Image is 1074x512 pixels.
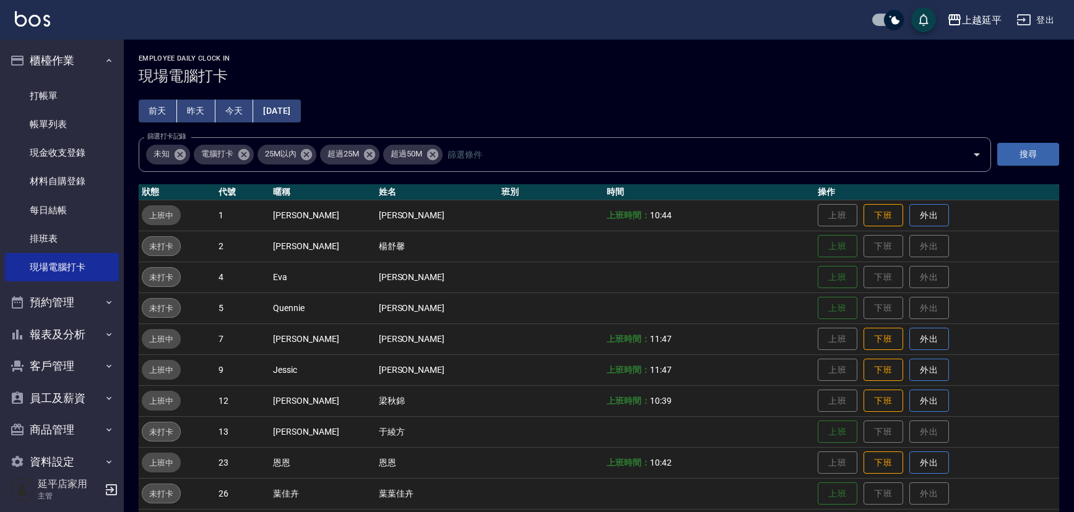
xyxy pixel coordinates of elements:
span: 未打卡 [142,425,180,438]
td: 葉佳卉 [270,478,375,509]
button: Open [967,145,987,164]
b: 上班時間： [607,458,650,467]
td: 恩恩 [270,447,375,478]
td: 9 [215,354,270,385]
td: 7 [215,323,270,354]
td: [PERSON_NAME] [270,385,375,416]
td: Jessic [270,354,375,385]
td: 葉葉佳卉 [376,478,498,509]
th: 操作 [815,184,1059,200]
td: [PERSON_NAME] [376,200,498,231]
span: 超過25M [320,148,366,160]
td: Eva [270,262,375,292]
span: 10:42 [650,458,672,467]
td: 楊舒馨 [376,231,498,262]
button: 下班 [864,359,903,382]
span: 未打卡 [142,302,180,315]
td: [PERSON_NAME] [270,200,375,231]
b: 上班時間： [607,210,650,220]
th: 代號 [215,184,270,200]
td: Quennie [270,292,375,323]
span: 上班中 [142,395,181,407]
td: 恩恩 [376,447,498,478]
button: 搜尋 [997,143,1059,166]
span: 10:44 [650,210,672,220]
p: 主管 [38,490,101,501]
td: [PERSON_NAME] [376,292,498,323]
button: 下班 [864,390,903,412]
b: 上班時間： [607,334,650,344]
td: 5 [215,292,270,323]
a: 帳單列表 [5,110,119,139]
td: [PERSON_NAME] [376,354,498,385]
td: 13 [215,416,270,447]
button: 員工及薪資 [5,382,119,414]
a: 排班表 [5,224,119,253]
span: 上班中 [142,209,181,222]
button: 客戶管理 [5,350,119,382]
div: 25M以內 [258,145,317,164]
th: 暱稱 [270,184,375,200]
td: 梁秋錦 [376,385,498,416]
span: 上班中 [142,456,181,469]
td: [PERSON_NAME] [270,231,375,262]
b: 上班時間： [607,365,650,375]
button: 下班 [864,328,903,351]
td: [PERSON_NAME] [270,323,375,354]
td: [PERSON_NAME] [376,262,498,292]
h5: 延平店家用 [38,478,101,490]
button: save [911,7,936,32]
button: 下班 [864,204,903,227]
b: 上班時間： [607,396,650,406]
h2: Employee Daily Clock In [139,54,1059,62]
img: Logo [15,11,50,27]
span: 未打卡 [142,240,180,253]
label: 篩選打卡記錄 [147,132,186,141]
button: 外出 [909,390,949,412]
button: 上班 [818,235,857,258]
span: 10:39 [650,396,672,406]
button: 預約管理 [5,286,119,318]
td: 1 [215,200,270,231]
button: [DATE] [253,100,300,122]
button: 外出 [909,451,949,474]
button: 外出 [909,204,949,227]
a: 每日結帳 [5,196,119,224]
span: 超過50M [383,148,430,160]
span: 上班中 [142,364,181,377]
div: 超過50M [383,145,443,164]
button: 資料設定 [5,446,119,478]
button: 報表及分析 [5,318,119,351]
button: 上班 [818,266,857,289]
button: 商品管理 [5,414,119,446]
img: Person [10,477,35,502]
td: 2 [215,231,270,262]
button: 上班 [818,297,857,320]
div: 電腦打卡 [194,145,254,164]
th: 姓名 [376,184,498,200]
span: 11:47 [650,334,672,344]
a: 現金收支登錄 [5,139,119,167]
span: 未知 [146,148,177,160]
td: [PERSON_NAME] [270,416,375,447]
h3: 現場電腦打卡 [139,67,1059,85]
td: 于綾方 [376,416,498,447]
a: 現場電腦打卡 [5,253,119,281]
td: 12 [215,385,270,416]
button: 今天 [215,100,254,122]
button: 櫃檯作業 [5,45,119,77]
button: 上越延平 [942,7,1007,33]
th: 時間 [604,184,815,200]
span: 11:47 [650,365,672,375]
td: 23 [215,447,270,478]
td: 26 [215,478,270,509]
button: 上班 [818,420,857,443]
a: 材料自購登錄 [5,167,119,195]
div: 超過25M [320,145,379,164]
button: 登出 [1011,9,1059,32]
td: [PERSON_NAME] [376,323,498,354]
button: 下班 [864,451,903,474]
span: 未打卡 [142,271,180,284]
button: 外出 [909,328,949,351]
span: 電腦打卡 [194,148,241,160]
